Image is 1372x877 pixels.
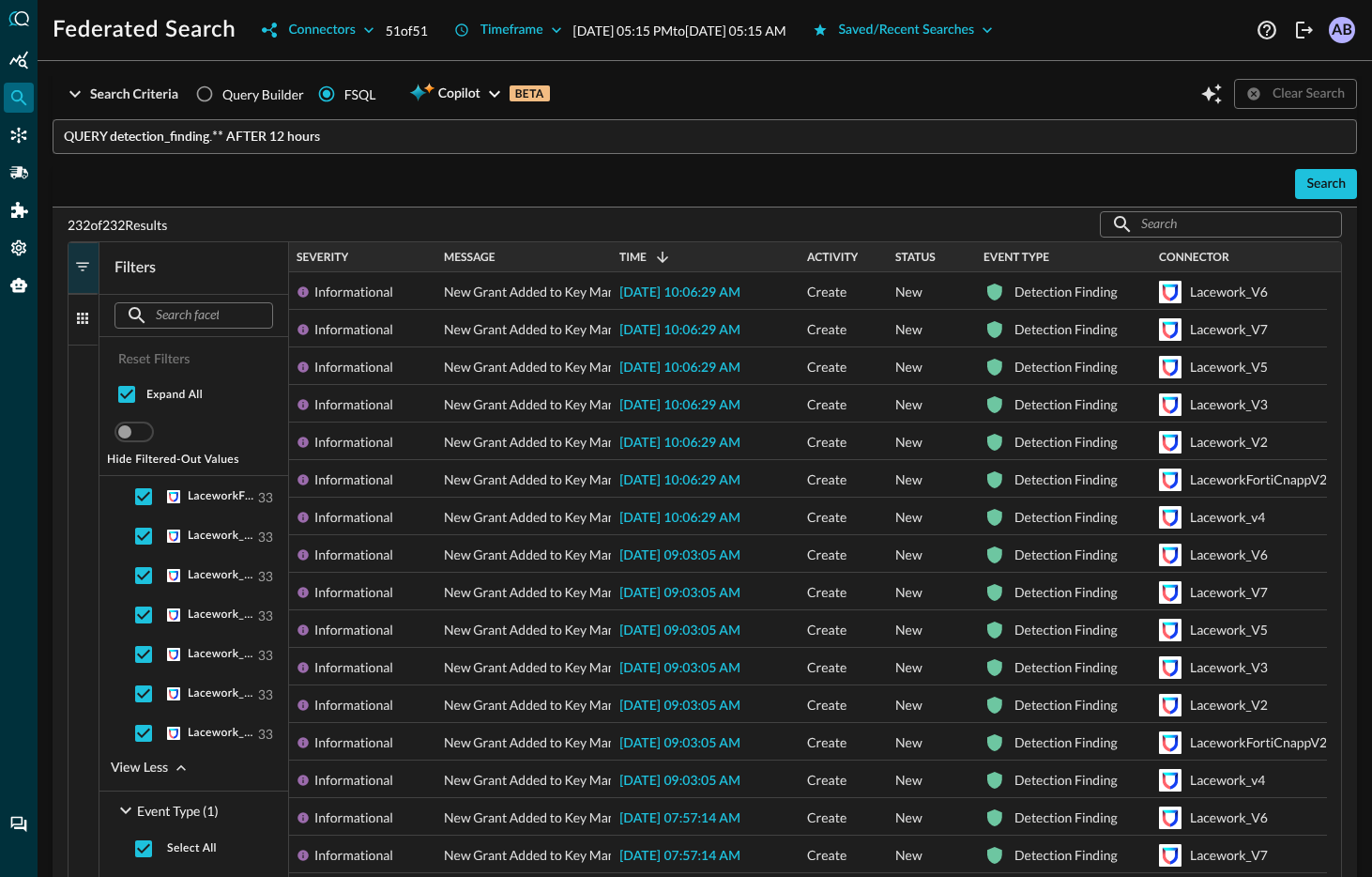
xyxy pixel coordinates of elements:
span: Create [807,837,846,874]
span: [DATE] 10:06:29 AM [619,512,740,525]
div: Lacework_V5 [167,647,254,662]
div: Lacework_V3 [1190,649,1268,686]
div: Detection Finding [1014,348,1118,386]
div: Detection Finding [1014,311,1118,348]
div: Lacework_V6 [1190,536,1268,574]
span: Lacework_V6 [188,686,254,701]
span: New [895,499,922,536]
span: [DATE] 09:03:05 AM [619,624,740,638]
p: Event Type (1) [137,801,219,821]
span: [DATE] 10:06:29 AM [619,474,740,487]
p: 33 [258,724,273,744]
span: New [895,837,922,874]
div: Detection Finding [1014,649,1118,686]
svg: Lacework FortiCNAPP [1159,506,1181,529]
span: Copilot [438,83,480,106]
p: 33 [258,487,273,507]
span: [DATE] 10:06:29 AM [619,399,740,412]
div: FSQL [344,85,376,104]
div: Informational [314,311,393,348]
div: Informational [314,686,393,724]
svg: Lacework FortiCNAPP [1159,281,1181,303]
span: Hide Filtered-Out Values [107,454,239,466]
div: Lacework_V6 [1190,273,1268,311]
svg: Lacework FortiCNAPP [1159,393,1181,416]
span: New [895,611,922,649]
h1: Federated Search [53,15,236,45]
div: Informational [314,423,393,461]
svg: Lacework FortiCNAPP [1159,844,1181,867]
p: 33 [258,527,273,546]
span: Create [807,348,846,386]
p: 33 [258,566,273,586]
div: Informational [314,574,393,611]
span: New [895,649,922,686]
div: Lacework_V6 [167,686,254,701]
span: Create [807,423,846,461]
svg: Lacework FortiCNAPP [167,687,180,700]
span: New [895,799,922,837]
div: Informational [314,461,393,499]
p: 33 [258,606,273,625]
span: Create [807,311,846,348]
span: New Grant Added to Key Management Service (KMS) Key [444,423,773,461]
span: [DATE] 09:03:05 AM [619,700,740,713]
div: Summary Insights [4,45,34,75]
div: Informational [314,837,393,874]
span: New [895,461,922,499]
div: Informational [314,536,393,574]
span: New Grant Added to Key Management Service (KMS) Key [444,536,773,574]
span: New Grant Added to Key Management Service (KMS) Key [444,311,773,348]
div: Informational [314,499,393,536]
div: Detection Finding [1014,724,1118,762]
span: New Grant Added to Key Management Service (KMS) Key [444,799,773,837]
div: Addons [5,195,35,225]
span: Create [807,536,846,574]
span: Event Type [983,251,1049,264]
div: Detection Finding [1014,499,1118,536]
div: Detection Finding [1014,574,1118,611]
div: Lacework_V7 [1190,574,1268,611]
span: New [895,311,922,348]
span: [DATE] 10:06:29 AM [619,286,740,300]
span: New Grant Added to Key Management Service (KMS) Key [444,611,773,649]
button: Search [1295,169,1357,199]
p: BETA [510,85,550,101]
div: Connectors [4,120,34,150]
button: Timeframe [443,15,573,45]
div: Informational [314,724,393,762]
div: Detection Finding [1014,799,1118,837]
svg: Lacework FortiCNAPP [1159,731,1181,754]
svg: Lacework FortiCNAPP [1159,544,1181,566]
span: [DATE] 10:06:29 AM [619,437,740,450]
div: Informational [314,649,393,686]
div: Lacework_v4 [1190,762,1265,799]
p: 33 [258,685,273,704]
p: 33 [258,645,273,665]
div: Detection Finding [1014,686,1118,724]
svg: Lacework FortiCNAPP [167,727,180,740]
button: Search Criteria [53,79,190,109]
div: Lacework_v4 [1190,499,1265,536]
span: New Grant Added to Key Management Service (KMS) Key [444,348,773,386]
div: Event Type (1) [99,792,288,829]
span: [DATE] 09:03:05 AM [619,549,740,562]
div: Lacework_V3 [167,568,254,583]
div: Lacework_V6 [1190,799,1268,837]
span: New [895,724,922,762]
span: Create [807,649,846,686]
button: View Less [99,753,198,783]
div: Detection Finding [1014,461,1118,499]
span: New Grant Added to Key Management Service (KMS) Key [444,837,773,874]
span: Create [807,386,846,423]
div: Lacework_v4 [167,608,254,623]
span: Lacework_V5 [188,647,254,662]
div: Lacework_V2 [1190,686,1268,724]
span: Message [444,251,495,264]
svg: Lacework FortiCNAPP [167,648,180,661]
div: Detection Finding [1014,536,1118,574]
span: New [895,386,922,423]
span: Activity [807,251,858,264]
span: Create [807,273,846,311]
span: Create [807,799,846,837]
